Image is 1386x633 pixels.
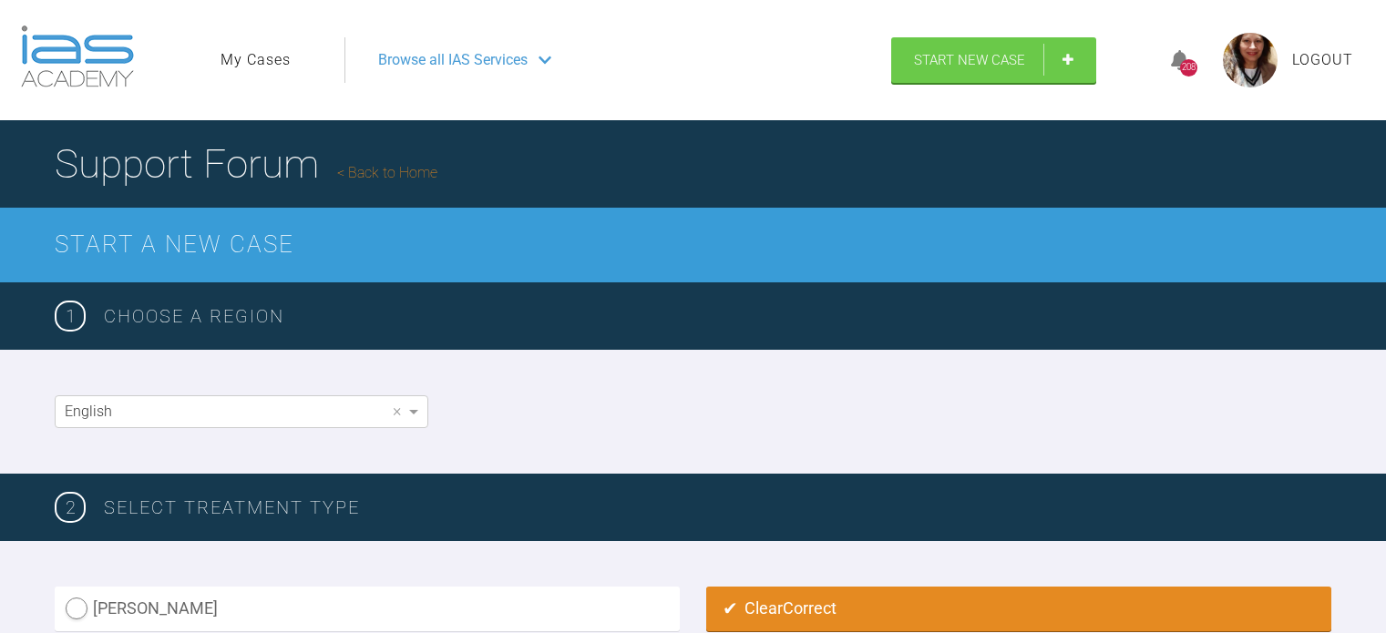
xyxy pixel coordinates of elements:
[1180,59,1197,77] div: 208
[21,26,134,87] img: logo-light.3e3ef733.png
[55,301,86,332] span: 1
[891,37,1096,83] a: Start New Case
[706,587,1331,631] label: ClearCorrect
[55,132,437,196] h1: Support Forum
[55,492,86,523] span: 2
[65,403,112,420] span: English
[378,48,528,72] span: Browse all IAS Services
[104,301,1331,331] h3: Choose a region
[1292,48,1353,72] a: Logout
[55,226,1331,264] h2: Start a New Case
[389,396,405,427] span: Clear value
[55,587,680,631] label: [PERSON_NAME]
[393,403,401,419] span: ×
[221,48,291,72] a: My Cases
[104,493,1331,522] h3: SELECT TREATMENT TYPE
[914,52,1025,68] span: Start New Case
[337,164,437,181] a: Back to Home
[1223,33,1278,87] img: profile.png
